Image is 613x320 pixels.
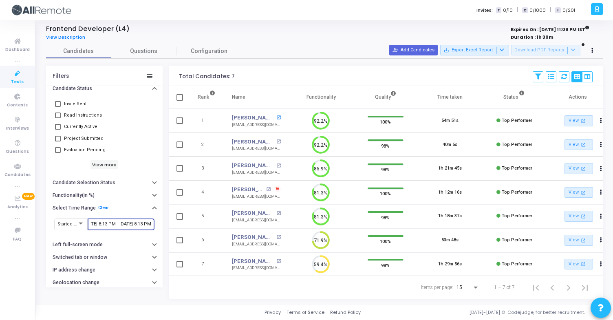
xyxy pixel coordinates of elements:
[276,211,281,216] mat-icon: open_in_new
[438,213,462,220] div: 1h 18m 37s
[456,285,479,291] mat-select: Items per page:
[46,82,163,95] button: Candidate Status
[502,237,532,243] span: Top Performer
[330,309,361,316] a: Refund Policy
[46,276,163,289] button: Geolocation change
[571,71,593,82] div: View Options
[440,45,509,55] button: Export Excel Report
[276,163,281,168] mat-icon: open_in_new
[64,110,102,120] span: Read Instructions
[53,267,95,273] h6: IP address change
[438,165,462,172] div: 1h 21m 45s
[189,109,224,133] td: 1
[438,189,462,196] div: 1h 12m 16s
[53,280,99,286] h6: Geolocation change
[232,265,281,271] div: [EMAIL_ADDRESS][DOMAIN_NAME]
[46,201,163,214] button: Select Time RangeClear
[4,172,31,179] span: Candidates
[595,163,606,174] button: Actions
[595,115,606,127] button: Actions
[46,251,163,264] button: Switched tab or window
[438,261,462,268] div: 1h 29m 56s
[577,279,593,296] button: Last page
[53,242,103,248] h6: Left full-screen mode
[111,47,176,55] span: Questions
[476,7,493,14] label: Invites:
[232,114,274,122] a: [PERSON_NAME]
[522,7,527,13] span: C
[46,35,91,40] a: View Description
[276,115,281,120] mat-icon: open_in_new
[189,86,224,109] th: Rank
[562,7,575,14] span: 0/201
[580,189,587,196] mat-icon: open_in_new
[64,145,106,155] span: Evaluation Pending
[580,237,587,244] mat-icon: open_in_new
[191,47,227,55] span: Configuration
[580,260,587,267] mat-icon: open_in_new
[595,235,606,246] button: Actions
[389,45,438,55] button: Add Candidates
[276,235,281,239] mat-icon: open_in_new
[564,211,593,222] a: View
[232,194,281,200] div: [EMAIL_ADDRESS][DOMAIN_NAME]
[380,190,391,198] span: 100%
[232,93,245,102] div: Name
[189,228,224,252] td: 6
[380,237,391,245] span: 100%
[287,309,324,316] a: Terms of Service
[482,86,547,109] th: Status
[13,236,22,243] span: FAQ
[564,259,593,270] a: View
[564,187,593,198] a: View
[232,122,281,128] div: [EMAIL_ADDRESS][DOMAIN_NAME]
[266,187,271,192] mat-icon: open_in_new
[380,118,391,126] span: 100%
[560,279,577,296] button: Next page
[564,163,593,174] a: View
[57,221,78,227] span: Started At
[53,205,96,211] h6: Select Time Range
[98,205,109,210] a: Clear
[276,139,281,144] mat-icon: open_in_new
[353,86,418,109] th: Quality
[595,258,606,270] button: Actions
[11,79,24,86] span: Tests
[189,252,224,276] td: 7
[502,261,532,267] span: Top Performer
[441,237,459,244] div: 53m 48s
[189,157,224,181] td: 3
[511,34,553,40] strong: Duration : 1h 30m
[595,139,606,150] button: Actions
[437,93,463,102] div: Time taken
[53,192,95,199] h6: Functionality(in %)
[6,125,29,132] span: Interviews
[232,146,281,152] div: [EMAIL_ADDRESS][DOMAIN_NAME]
[232,241,281,247] div: [EMAIL_ADDRESS][DOMAIN_NAME]
[64,134,104,143] span: Project Submitted
[580,117,587,124] mat-icon: open_in_new
[580,165,587,172] mat-icon: open_in_new
[443,141,457,148] div: 40m 5s
[381,141,390,150] span: 98%
[441,117,459,124] div: 54m 51s
[564,235,593,246] a: View
[6,148,29,155] span: Questions
[550,6,551,14] span: |
[90,160,119,169] h6: View more
[265,309,281,316] a: Privacy
[564,115,593,126] a: View
[381,213,390,221] span: 98%
[53,86,92,92] h6: Candidate Status
[443,47,449,53] mat-icon: save_alt
[381,166,390,174] span: 98%
[528,279,544,296] button: First page
[10,2,71,18] img: logo
[421,284,453,291] div: Items per page:
[5,46,30,53] span: Dashboard
[232,161,274,170] a: [PERSON_NAME]
[189,133,224,157] td: 2
[595,211,606,222] button: Actions
[517,6,518,14] span: |
[232,209,274,217] a: [PERSON_NAME]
